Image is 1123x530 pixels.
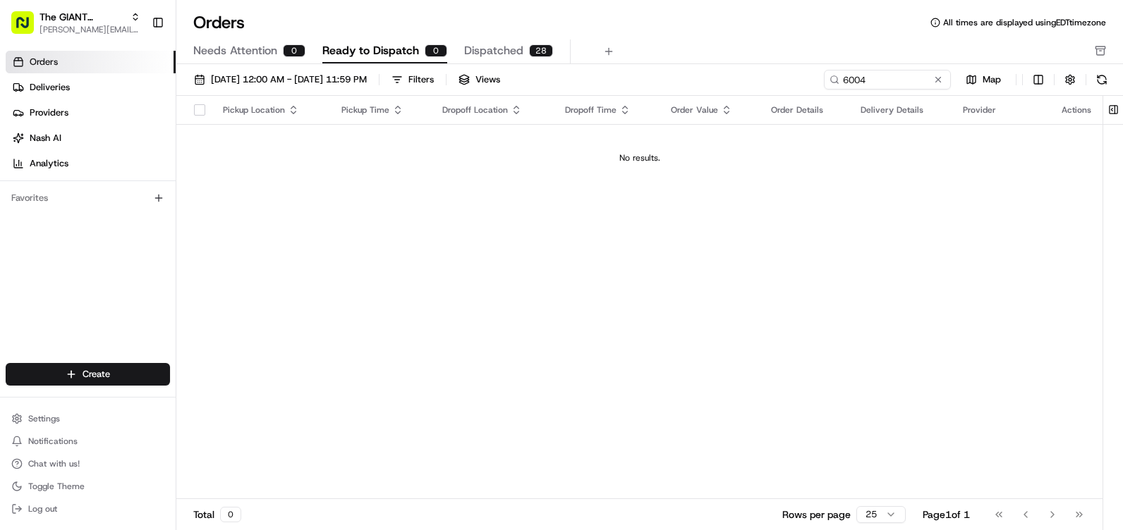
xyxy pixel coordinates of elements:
[565,104,648,116] div: Dropoff Time
[28,503,57,514] span: Log out
[28,436,78,447] span: Notifications
[6,51,176,73] a: Orders
[529,44,553,57] div: 28
[983,73,1001,86] span: Map
[30,106,68,119] span: Providers
[6,6,146,39] button: The GIANT Company[PERSON_NAME][EMAIL_ADDRESS][PERSON_NAME][DOMAIN_NAME]
[6,431,170,451] button: Notifications
[6,187,170,209] div: Favorites
[6,409,170,429] button: Settings
[6,152,176,175] a: Analytics
[943,17,1106,28] span: All times are displayed using EDT timezone
[963,104,1039,116] div: Provider
[193,11,245,34] h1: Orders
[6,499,170,519] button: Log out
[30,132,61,144] span: Nash AI
[408,73,434,86] div: Filters
[452,70,506,90] button: Views
[6,76,176,99] a: Deliveries
[193,507,241,522] div: Total
[83,368,110,381] span: Create
[861,104,940,116] div: Delivery Details
[322,42,419,59] span: Ready to Dispatch
[6,127,176,149] a: Nash AI
[442,104,542,116] div: Dropoff Location
[464,42,523,59] span: Dispatched
[211,73,367,86] span: [DATE] 12:00 AM - [DATE] 11:59 PM
[671,104,749,116] div: Order Value
[475,73,500,86] span: Views
[6,454,170,474] button: Chat with us!
[30,81,70,94] span: Deliveries
[6,476,170,496] button: Toggle Theme
[957,71,1010,88] button: Map
[6,363,170,386] button: Create
[425,44,447,57] div: 0
[385,70,440,90] button: Filters
[782,507,851,522] p: Rows per page
[28,458,80,469] span: Chat with us!
[771,104,838,116] div: Order Details
[182,152,1097,164] div: No results.
[283,44,305,57] div: 0
[40,24,140,35] button: [PERSON_NAME][EMAIL_ADDRESS][PERSON_NAME][DOMAIN_NAME]
[923,507,970,522] div: Page 1 of 1
[824,70,951,90] input: Type to search
[40,10,125,24] button: The GIANT Company
[30,157,68,170] span: Analytics
[30,56,58,68] span: Orders
[223,104,319,116] div: Pickup Location
[341,104,420,116] div: Pickup Time
[6,101,176,124] a: Providers
[28,413,60,424] span: Settings
[193,42,277,59] span: Needs Attention
[28,481,85,492] span: Toggle Theme
[1062,104,1091,116] div: Actions
[220,507,241,522] div: 0
[188,70,373,90] button: [DATE] 12:00 AM - [DATE] 11:59 PM
[1092,70,1112,90] button: Refresh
